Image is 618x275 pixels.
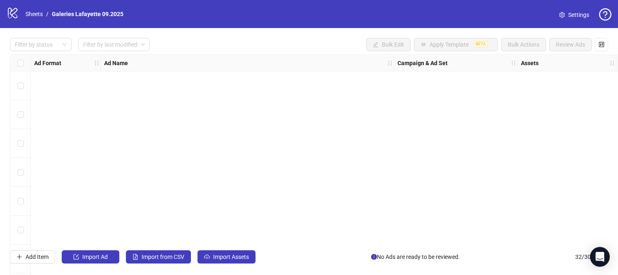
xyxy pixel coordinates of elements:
[213,254,249,260] span: Import Assets
[559,12,565,18] span: setting
[10,71,31,100] div: Select row 1
[10,187,31,216] div: Select row 5
[10,100,31,129] div: Select row 2
[46,9,49,19] li: /
[142,254,184,260] span: Import from CSV
[132,254,138,260] span: file-excel
[62,250,119,263] button: Import Ad
[10,250,55,263] button: Add Item
[501,38,546,51] button: Bulk Actions
[549,38,592,51] button: Review Ads
[26,254,49,260] span: Add Item
[73,254,79,260] span: import
[10,244,31,273] div: Select row 7
[568,10,589,19] span: Settings
[553,8,596,21] a: Settings
[204,254,210,260] span: cloud-upload
[599,42,604,47] span: control
[126,250,191,263] button: Import from CSV
[10,158,31,187] div: Select row 4
[366,38,411,51] button: Bulk Edit
[10,216,31,244] div: Select row 6
[599,8,611,21] span: question-circle
[197,250,256,263] button: Import Assets
[16,254,22,260] span: plus
[24,9,44,19] a: Sheets
[10,129,31,158] div: Select row 3
[590,247,610,267] div: Open Intercom Messenger
[50,9,125,19] a: Galeries Lafayette 09.2025
[595,38,608,51] button: Configure table settings
[414,38,498,51] button: Apply TemplateBETA
[82,254,108,260] span: Import Ad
